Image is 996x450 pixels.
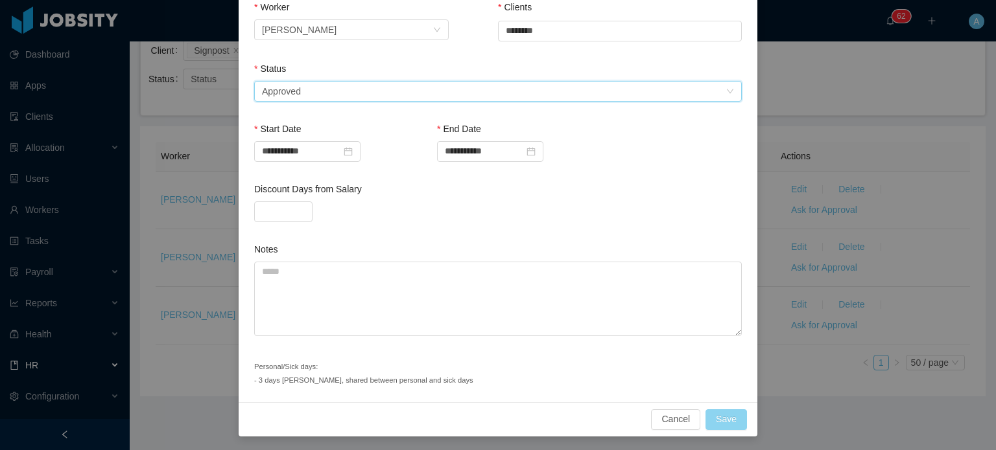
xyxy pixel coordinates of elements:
label: Notes [254,244,278,254]
i: icon: calendar [344,147,353,156]
label: Status [254,63,286,74]
div: Andres Figuera [262,20,337,39]
input: Discount Days from Salary [255,202,312,221]
button: Cancel [651,409,700,430]
label: Discount Days from Salary [254,184,362,194]
small: Personal/Sick days: - 3 days [PERSON_NAME], shared between personal and sick days [254,363,473,384]
label: Clients [498,2,532,12]
i: icon: calendar [527,147,536,156]
label: Start Date [254,124,301,134]
button: Save [705,409,747,430]
label: Worker [254,2,289,12]
label: End Date [437,124,481,134]
div: Approved [262,82,301,101]
textarea: Notes [254,262,742,336]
